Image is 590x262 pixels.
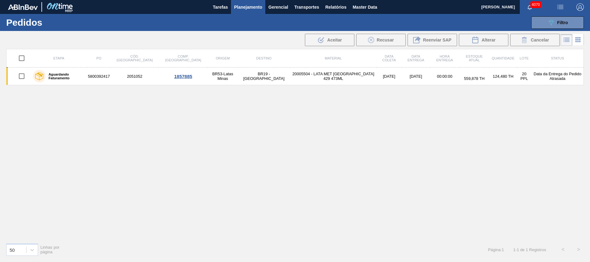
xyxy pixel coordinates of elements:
span: Data coleta [382,55,396,62]
div: Reenviar SAP [408,34,457,46]
td: 00:00:00 [430,68,460,85]
span: Gerencial [268,3,288,11]
a: Aguardando Faturamento58003924172051052BR53-Latas MinasBR19 - [GEOGRAPHIC_DATA]20005504 - LATA ME... [6,68,584,85]
span: Status [551,56,564,60]
h1: Pedidos [6,19,99,26]
div: Cancelar Pedidos em Massa [510,34,560,46]
button: Filtro [531,16,584,29]
div: Visão em Cards [572,34,584,46]
span: Transportes [294,3,319,11]
span: Origem [216,56,230,60]
td: 124,480 TH [489,68,517,85]
span: Master Data [353,3,377,11]
td: Data da Entrega do Pedido Atrasada [532,68,584,85]
span: Lote [520,56,529,60]
span: Planejamento [234,3,262,11]
div: Visão em Lista [561,34,572,46]
img: TNhmsLtSVTkK8tSr43FrP2fwEKptu5GPRR3wAAAABJRU5ErkJggg== [8,4,38,10]
div: Aceitar [305,34,354,46]
span: Reenviar SAP [423,37,451,42]
td: 20005504 - LATA MET [GEOGRAPHIC_DATA] 429 473ML [290,68,376,85]
span: Página : 1 [488,247,504,252]
td: [DATE] [377,68,402,85]
span: Material [325,56,342,60]
span: Recusar [377,37,394,42]
td: 5800392417 [87,68,111,85]
span: Quantidade [492,56,514,60]
td: BR53-Latas Minas [208,68,237,85]
span: Tarefas [213,3,228,11]
span: 4070 [530,1,541,8]
span: 559,878 TH [464,76,485,81]
span: Estoque atual [466,55,483,62]
span: Cancelar [531,37,549,42]
span: Linhas por página [41,245,60,254]
span: Filtro [557,20,568,25]
span: 1 - 1 de 1 Registros [513,247,546,252]
button: > [571,242,586,257]
span: Etapa [53,56,64,60]
div: 50 [10,247,15,252]
td: [DATE] [402,68,430,85]
span: Aceitar [327,37,342,42]
div: Alterar Pedido [459,34,508,46]
span: Alterar [481,37,495,42]
div: Recusar [356,34,406,46]
span: PO [96,56,101,60]
button: Cancelar [510,34,560,46]
td: 20 PPL [517,68,532,85]
div: 1857885 [160,74,207,79]
button: < [555,242,571,257]
img: Logout [576,3,584,11]
td: BR19 - [GEOGRAPHIC_DATA] [238,68,290,85]
button: Alterar [459,34,508,46]
label: Aguardando Faturamento [45,72,84,80]
img: userActions [557,3,564,11]
span: Destino [256,56,272,60]
span: Hora Entrega [436,55,453,62]
td: 2051052 [111,68,158,85]
span: Cód. [GEOGRAPHIC_DATA] [117,55,152,62]
span: Data Entrega [408,55,424,62]
span: Relatórios [325,3,346,11]
button: Notificações [520,3,540,11]
span: Comp. [GEOGRAPHIC_DATA] [165,55,201,62]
